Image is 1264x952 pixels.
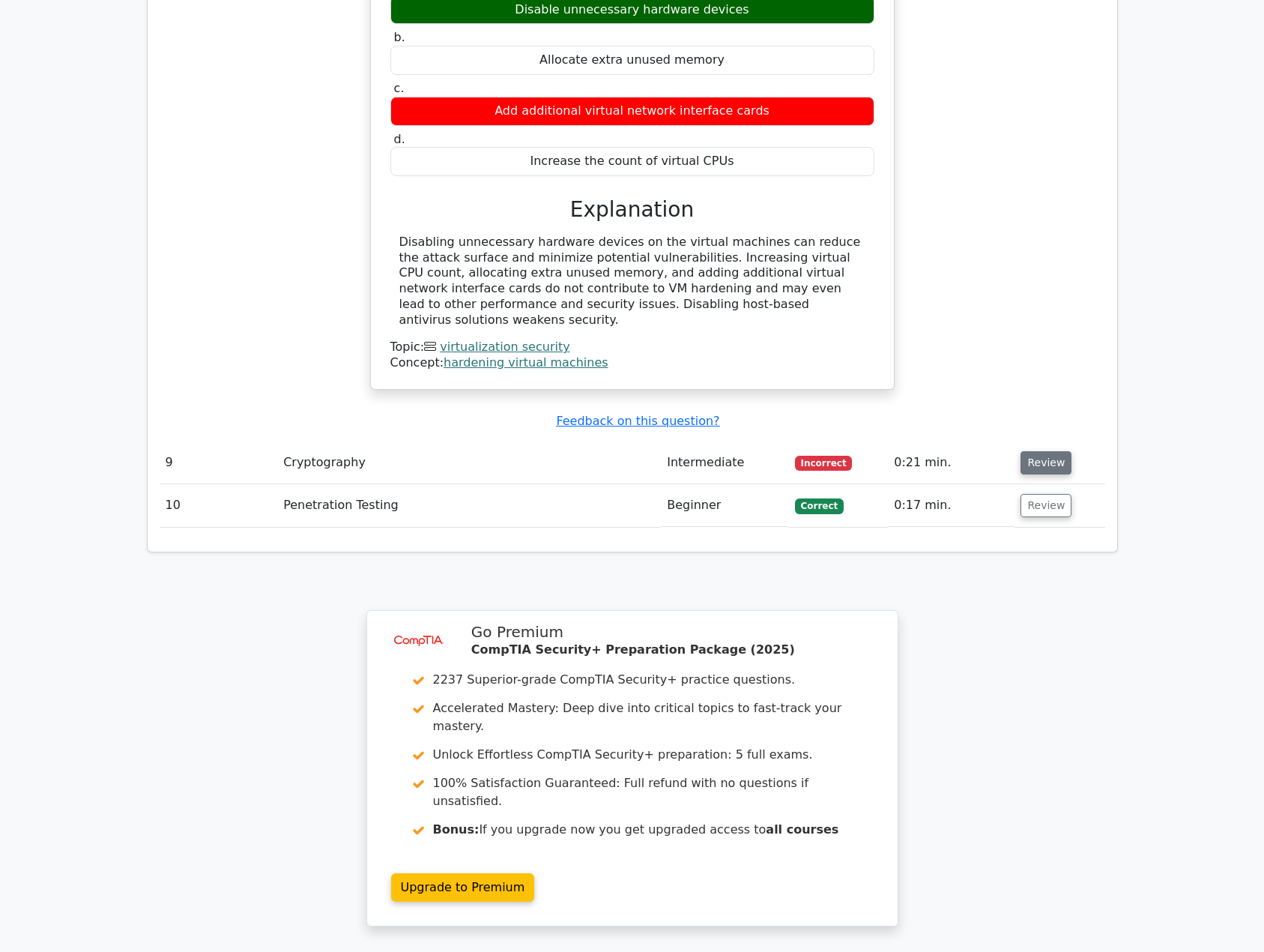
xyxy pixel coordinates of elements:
a: Upgrade to Premium [391,873,535,902]
td: 0:21 min. [888,442,1014,484]
div: Add additional virtual network interface cards [390,97,874,126]
span: Correct [795,498,844,513]
td: Intermediate [661,442,788,484]
div: Topic: [390,340,874,355]
td: 10 [160,484,278,527]
td: Penetration Testing [277,484,661,527]
a: Feedback on this question? [556,414,719,428]
span: c. [394,81,405,95]
a: virtualization security [440,340,569,354]
div: Concept: [390,355,874,371]
a: hardening virtual machines [444,355,608,370]
div: Increase the count of virtual CPUs [390,147,874,176]
td: 0:17 min. [888,484,1014,527]
h3: Explanation [399,197,865,223]
div: Disabling unnecessary hardware devices on the virtual machines can reduce the attack surface and ... [399,235,865,328]
td: Cryptography [277,442,661,484]
span: b. [394,30,405,44]
div: Allocate extra unused memory [390,46,874,75]
span: Incorrect [795,456,853,471]
td: Beginner [661,484,788,527]
button: Review [1020,451,1071,475]
span: d. [394,132,405,146]
td: 9 [160,442,278,484]
button: Review [1020,494,1071,517]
